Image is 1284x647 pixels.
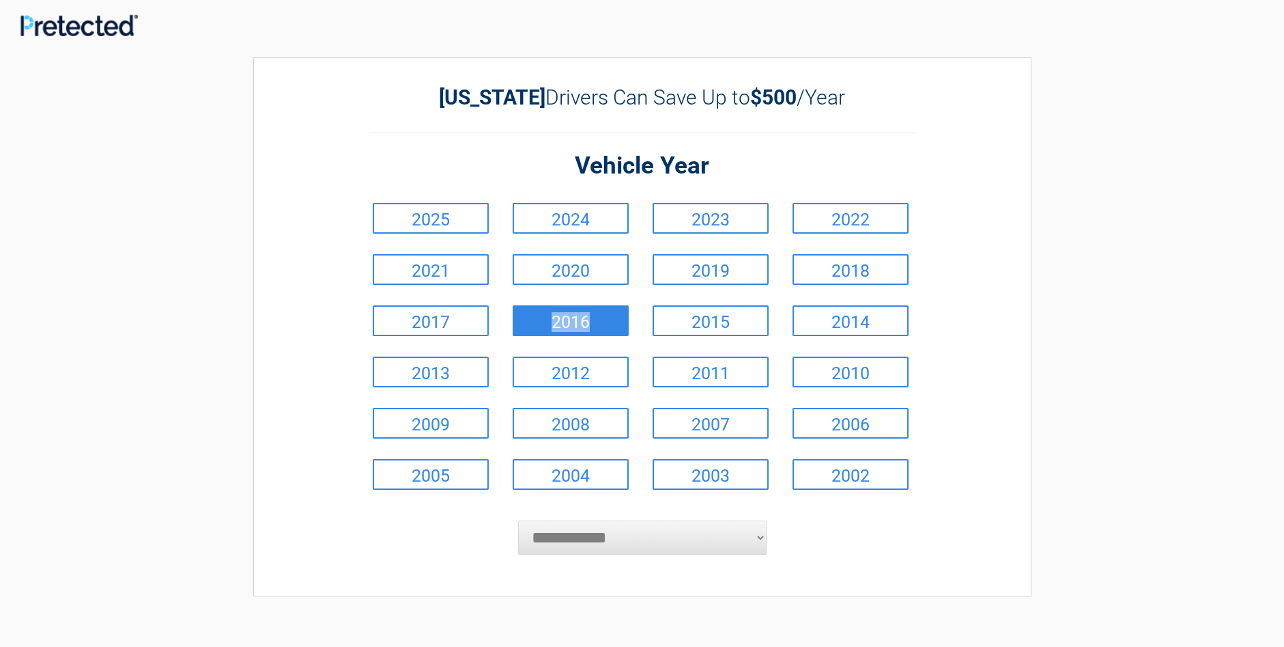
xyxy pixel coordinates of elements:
[750,85,797,109] b: $500
[369,85,915,109] h2: Drivers Can Save Up to /Year
[439,85,545,109] b: [US_STATE]
[653,408,769,439] a: 2007
[373,254,489,285] a: 2021
[513,408,629,439] a: 2008
[513,203,629,234] a: 2024
[373,305,489,336] a: 2017
[793,408,909,439] a: 2006
[793,459,909,490] a: 2002
[373,203,489,234] a: 2025
[369,150,915,182] h2: Vehicle Year
[793,203,909,234] a: 2022
[793,254,909,285] a: 2018
[793,357,909,387] a: 2010
[513,305,629,336] a: 2016
[513,459,629,490] a: 2004
[653,459,769,490] a: 2003
[513,254,629,285] a: 2020
[373,459,489,490] a: 2005
[513,357,629,387] a: 2012
[653,357,769,387] a: 2011
[793,305,909,336] a: 2014
[653,203,769,234] a: 2023
[653,305,769,336] a: 2015
[653,254,769,285] a: 2019
[373,357,489,387] a: 2013
[20,14,138,36] img: Main Logo
[373,408,489,439] a: 2009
